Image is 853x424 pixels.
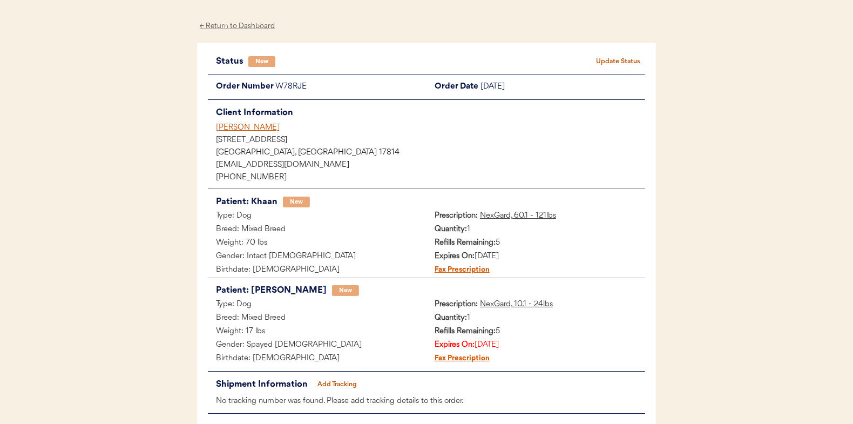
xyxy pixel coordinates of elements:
div: Breed: Mixed Breed [208,312,426,325]
div: Type: Dog [208,298,426,312]
strong: Expires On: [435,341,475,349]
div: [PERSON_NAME] [216,122,645,133]
div: [DATE] [426,339,645,352]
strong: Prescription: [435,212,478,220]
div: Patient: [PERSON_NAME] [216,283,327,298]
div: [GEOGRAPHIC_DATA], [GEOGRAPHIC_DATA] 17814 [216,149,645,157]
div: Type: Dog [208,210,426,223]
div: W78RJE [275,80,426,94]
div: Shipment Information [216,377,310,392]
div: Fax Prescription [426,264,490,277]
strong: Refills Remaining: [435,239,496,247]
div: Client Information [216,105,645,120]
div: [DATE] [426,250,645,264]
div: Order Date [426,80,480,94]
div: Gender: Spayed [DEMOGRAPHIC_DATA] [208,339,426,352]
strong: Quantity: [435,314,467,322]
strong: Expires On: [435,252,475,260]
div: Order Number [208,80,275,94]
div: No tracking number was found. Please add tracking details to this order. [208,395,645,408]
div: Patient: Khaan [216,194,277,210]
div: Weight: 70 lbs [208,237,426,250]
div: 5 [426,237,645,250]
div: Birthdate: [DEMOGRAPHIC_DATA] [208,352,426,366]
div: Breed: Mixed Breed [208,223,426,237]
div: 1 [426,312,645,325]
strong: Refills Remaining: [435,327,496,335]
u: NexGard, 60.1 - 121lbs [480,212,556,220]
div: Status [216,54,248,69]
div: [STREET_ADDRESS] [216,137,645,144]
button: Add Tracking [310,377,364,392]
u: NexGard, 10.1 - 24lbs [480,300,553,308]
div: 5 [426,325,645,339]
div: Birthdate: [DEMOGRAPHIC_DATA] [208,264,426,277]
div: [EMAIL_ADDRESS][DOMAIN_NAME] [216,161,645,169]
button: Update Status [591,54,645,69]
div: 1 [426,223,645,237]
div: Fax Prescription [426,352,490,366]
div: Weight: 17 lbs [208,325,426,339]
div: Gender: Intact [DEMOGRAPHIC_DATA] [208,250,426,264]
strong: Prescription: [435,300,478,308]
div: [DATE] [480,80,645,94]
strong: Quantity: [435,225,467,233]
div: ← Return to Dashboard [197,20,278,32]
div: [PHONE_NUMBER] [216,174,645,181]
